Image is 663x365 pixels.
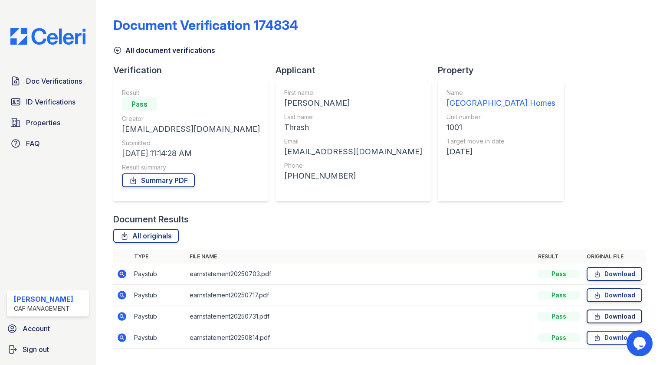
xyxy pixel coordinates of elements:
div: Result [122,88,260,97]
div: [PERSON_NAME] [284,97,422,109]
a: All document verifications [113,45,215,55]
a: Download [587,288,642,302]
td: earnstatement20250731.pdf [186,306,535,327]
td: Paystub [131,327,186,349]
a: Download [587,310,642,323]
div: Verification [113,64,276,76]
div: CAF Management [14,304,73,313]
th: File name [186,250,535,264]
div: Pass [122,97,157,111]
a: Download [587,267,642,281]
td: Paystub [131,264,186,285]
div: Target move in date [446,137,555,146]
a: Summary PDF [122,173,195,187]
div: Unit number [446,113,555,121]
a: Doc Verifications [7,72,89,90]
div: Thrash [284,121,422,134]
div: Submitted [122,139,260,147]
td: earnstatement20250814.pdf [186,327,535,349]
div: 1001 [446,121,555,134]
div: Result summary [122,163,260,172]
div: [EMAIL_ADDRESS][DOMAIN_NAME] [122,123,260,135]
th: Type [131,250,186,264]
div: Pass [538,270,580,278]
div: Pass [538,333,580,342]
div: Creator [122,114,260,123]
span: ID Verifications [26,97,75,107]
a: Sign out [3,341,92,358]
div: [GEOGRAPHIC_DATA] Homes [446,97,555,109]
iframe: chat widget [627,330,654,356]
a: FAQ [7,135,89,152]
td: earnstatement20250717.pdf [186,285,535,306]
span: Account [23,323,50,334]
div: Pass [538,291,580,300]
div: Name [446,88,555,97]
a: Account [3,320,92,337]
a: Properties [7,114,89,131]
div: [PERSON_NAME] [14,294,73,304]
div: [EMAIL_ADDRESS][DOMAIN_NAME] [284,146,422,158]
a: All originals [113,229,179,243]
div: Phone [284,161,422,170]
div: Document Verification 174834 [113,17,298,33]
th: Result [535,250,583,264]
div: [DATE] 11:14:28 AM [122,147,260,160]
span: Doc Verifications [26,76,82,86]
th: Original file [583,250,646,264]
div: First name [284,88,422,97]
a: ID Verifications [7,93,89,111]
div: [DATE] [446,146,555,158]
div: Property [438,64,571,76]
a: Name [GEOGRAPHIC_DATA] Homes [446,88,555,109]
div: [PHONE_NUMBER] [284,170,422,182]
span: FAQ [26,138,40,149]
td: earnstatement20250703.pdf [186,264,535,285]
div: Document Results [113,213,189,225]
img: CE_Logo_Blue-a8612792a0a2168367f1c8372b55b34899dd931a85d93a1a3d3e32e68fde9ad4.png [3,28,92,45]
span: Properties [26,117,60,128]
td: Paystub [131,285,186,306]
div: Last name [284,113,422,121]
div: Pass [538,312,580,321]
div: Applicant [276,64,438,76]
div: Email [284,137,422,146]
td: Paystub [131,306,186,327]
a: Download [587,331,642,345]
span: Sign out [23,344,49,355]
